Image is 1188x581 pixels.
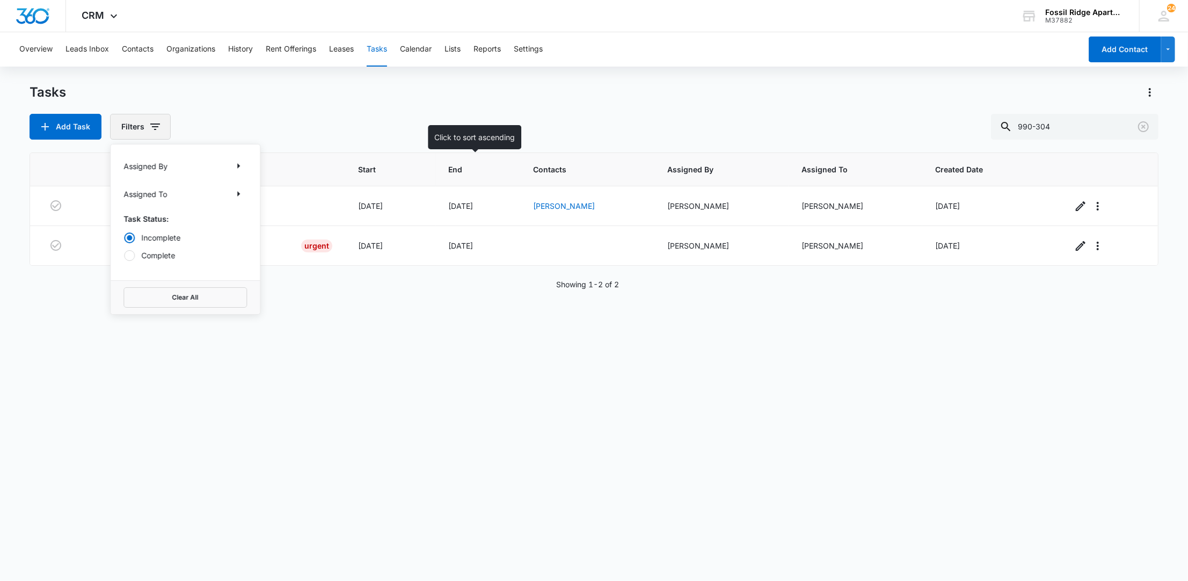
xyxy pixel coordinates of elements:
label: Incomplete [123,232,247,243]
a: [PERSON_NAME] [533,201,595,210]
p: Task Status: [123,213,247,224]
div: [PERSON_NAME] [801,240,910,251]
label: Complete [123,250,247,261]
button: Add Contact [1089,37,1161,62]
span: Created Date [935,164,1030,175]
span: Assigned By [667,164,760,175]
button: Filters [110,114,171,140]
button: Show Assigned To filters [230,185,247,202]
div: notifications count [1167,4,1176,12]
button: Contacts [122,32,154,67]
div: Click to sort ascending [428,125,521,149]
div: account name [1045,8,1124,17]
p: Showing 1-2 of 2 [556,279,619,290]
span: [DATE] [358,241,383,250]
button: History [228,32,253,67]
span: [DATE] [935,201,960,210]
span: [DATE] [358,201,383,210]
button: Overview [19,32,53,67]
span: End [449,164,492,175]
button: Organizations [166,32,215,67]
span: [DATE] [449,201,473,210]
button: Clear [1135,118,1152,135]
div: Urgent [301,239,332,252]
button: Calendar [400,32,432,67]
button: Settings [514,32,543,67]
span: Start [358,164,407,175]
span: [DATE] [449,241,473,250]
button: Reports [473,32,501,67]
span: CRM [82,10,105,21]
button: Leads Inbox [65,32,109,67]
p: Assigned To [123,188,167,200]
p: Assigned By [123,161,167,172]
button: Lists [444,32,461,67]
div: [PERSON_NAME] [667,200,776,212]
button: Show Assigned By filters [230,157,247,175]
button: Leases [329,32,354,67]
span: Contacts [533,164,626,175]
button: Rent Offerings [266,32,316,67]
div: [PERSON_NAME] [667,240,776,251]
span: Assigned To [801,164,894,175]
button: Actions [1141,84,1158,101]
input: Search Tasks [991,114,1158,140]
div: [PERSON_NAME] [801,200,910,212]
h1: Tasks [30,84,66,100]
button: Tasks [367,32,387,67]
button: Clear All [123,287,247,308]
span: [DATE] [935,241,960,250]
button: Add Task [30,114,101,140]
div: account id [1045,17,1124,24]
span: 24 [1167,4,1176,12]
